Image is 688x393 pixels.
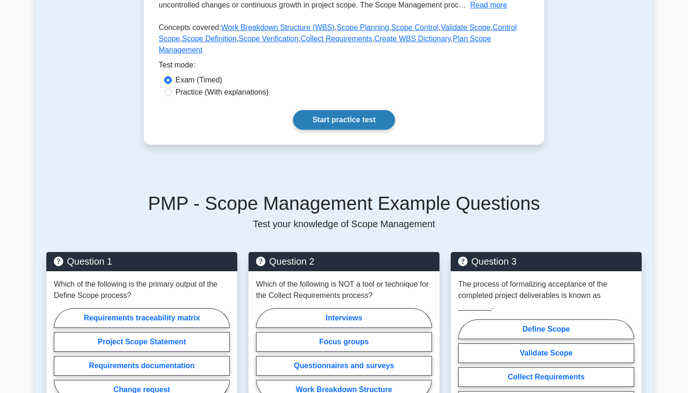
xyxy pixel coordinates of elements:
[239,35,299,43] a: Scope Verification
[54,256,230,267] h5: Question 1
[159,59,529,74] div: Test mode:
[391,23,439,31] a: Scope Control
[256,356,432,376] label: Questionnaires and surveys
[458,256,634,267] h5: Question 3
[337,23,389,31] a: Scope Planning
[293,110,395,130] a: Start practice test
[182,35,237,43] a: Scope Definition
[176,74,222,86] label: Exam (Timed)
[54,279,230,301] p: Which of the following is the primary output of the Define Scope process?
[458,367,634,387] label: Collect Requirements
[458,279,634,312] p: The process of formalizing acceptance of the completed project deliverables is known as ________.
[458,319,634,339] label: Define Scope
[54,356,230,376] label: Requirements documentation
[176,87,269,98] label: Practice (With explanations)
[458,343,634,363] label: Validate Scope
[256,256,432,267] h5: Question 2
[54,332,230,352] label: Project Scope Statement
[256,332,432,352] label: Focus groups
[159,22,529,59] p: Concepts covered: , , , , , , , , ,
[256,279,432,301] p: Which of the following is NOT a tool or technique for the Collect Requirements process?
[374,35,451,43] a: Create WBS Dictionary
[300,35,372,43] a: Collect Requirements
[441,23,490,31] a: Validate Scope
[46,192,642,215] h5: PMP - Scope Management Example Questions
[54,308,230,328] label: Requirements traceability matrix
[221,23,334,31] a: Work Breakdown Structure (WBS)
[46,218,642,230] p: Test your knowledge of Scope Management
[256,308,432,328] label: Interviews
